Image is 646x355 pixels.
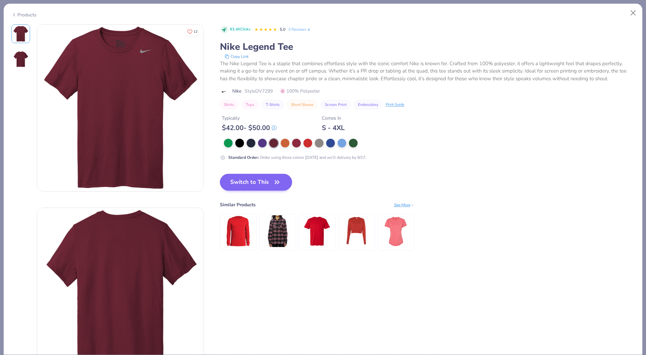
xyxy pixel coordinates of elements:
[322,124,345,132] div: S - 4XL
[220,174,292,191] button: Switch to This
[322,115,345,122] div: Comes In
[11,11,36,18] div: Products
[220,89,229,94] img: brand logo
[341,215,372,247] img: Bella + Canvas Ladies' Cropped Fleece Crew
[184,27,201,36] button: Like
[232,88,241,95] span: Nike
[220,40,635,53] div: Nike Legend Tee
[254,24,277,35] div: 5.0 Stars
[228,154,366,160] div: Order using these colors [DATE] and we’ll delivery by 9/17.
[262,100,284,109] button: T-Shirts
[220,201,256,208] div: Similar Products
[193,30,198,33] span: 12
[354,100,382,109] button: Embroidery
[245,88,273,95] span: Style DV7299
[222,215,254,247] img: Nike Dri-FIT Cotton/Poly Long Sleeve Tee
[288,26,311,32] a: 3 Reviews
[220,100,238,109] button: Shirts
[222,124,277,132] div: $ 42.00 - $ 50.00
[321,100,351,109] button: Screen Print
[37,25,204,191] img: Front
[242,100,258,109] button: Tops
[280,88,320,95] span: 100% Polyester
[262,215,293,247] img: Burnside Ladies' Plaid Boyfriend Flannel Shirt
[380,215,412,247] img: Adidas Women's Sport T-Shirt
[394,202,414,208] div: See More
[230,27,250,32] span: 83.4K Clicks
[280,27,285,32] span: 5.0
[386,102,404,108] div: Print Guide
[287,100,317,109] button: Short Sleeve
[13,26,29,42] img: Front
[627,7,640,19] button: Close
[301,215,333,247] img: Adidas Blended T-Shirt
[13,51,29,67] img: Back
[228,155,259,160] strong: Standard Order :
[222,115,277,122] div: Typically
[223,53,251,60] button: copy to clipboard
[220,60,635,83] div: The Nike Legend Tee is a staple that combines effortless style with the iconic comfort Nike is kn...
